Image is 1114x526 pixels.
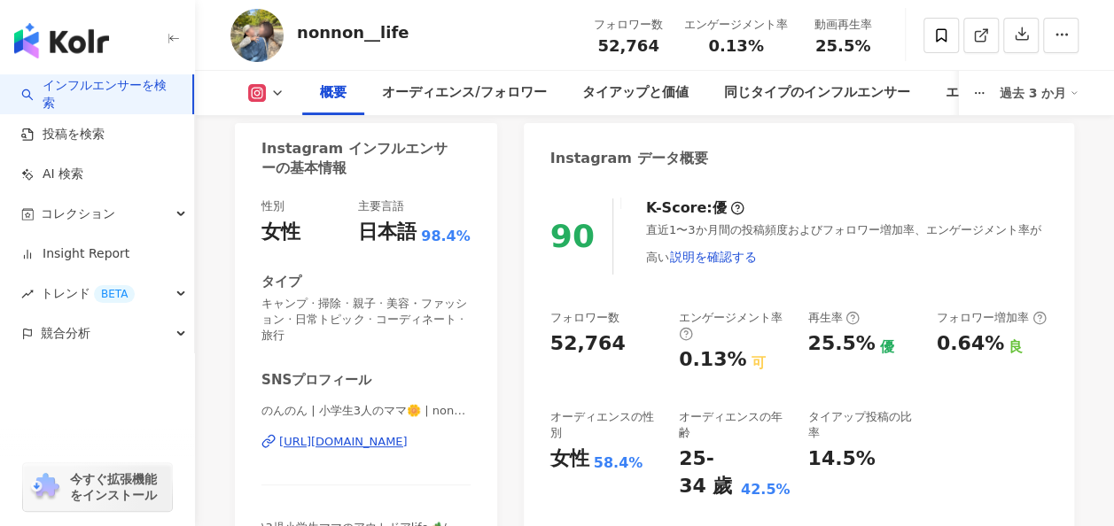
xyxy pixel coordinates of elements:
div: 25.5% [807,330,875,358]
div: 0.13% [679,346,746,374]
span: rise [21,288,34,300]
a: [URL][DOMAIN_NAME] [261,434,471,450]
div: 42.5% [741,480,791,499]
div: SNSプロフィール [261,371,371,390]
div: K-Score : [646,198,744,218]
div: Instagram データ概要 [550,149,708,168]
div: nonnon__life [297,21,409,43]
div: 優 [713,198,727,218]
div: オーディエンスの性別 [550,409,661,441]
div: 25-34 歲 [679,445,736,500]
div: 優 [880,337,894,357]
img: logo [14,23,109,58]
button: 説明を確認する [669,239,758,275]
a: Insight Report [21,245,129,263]
div: フォロワー増加率 [937,310,1047,326]
div: 58.4% [594,453,643,473]
div: 過去 3 か月 [1000,79,1079,107]
div: エンゲージメント率 [684,16,788,34]
div: 日本語 [358,219,417,246]
span: 今すぐ拡張機能をインストール [70,471,167,503]
div: エンゲージメント分析 [945,82,1078,104]
div: オーディエンスの年齢 [679,409,790,441]
div: 動画再生率 [809,16,876,34]
div: 主要言語 [358,198,404,214]
div: 良 [1009,337,1023,357]
div: BETA [94,285,135,303]
img: KOL Avatar [230,9,284,62]
div: タイアップと価値 [581,82,688,104]
div: 概要 [320,82,347,104]
div: 再生率 [807,310,860,326]
span: 0.13% [708,37,763,55]
div: Instagram インフルエンサーの基本情報 [261,139,462,179]
a: chrome extension今すぐ拡張機能をインストール [23,463,172,511]
div: タイプ [261,273,301,291]
span: 52,764 [597,36,658,55]
div: エンゲージメント率 [679,310,790,342]
div: フォロワー数 [550,310,619,326]
a: searchインフルエンサーを検索 [21,77,178,112]
span: コレクション [41,194,115,234]
div: タイアップ投稿の比率 [807,409,918,441]
div: [URL][DOMAIN_NAME] [279,434,408,450]
span: 98.4% [421,227,471,246]
span: のんのん | 小学生3人のママ🌼 | nonnon__life [261,403,471,419]
span: 25.5% [815,37,870,55]
div: 直近1〜3か月間の投稿頻度およびフォロワー増加率、エンゲージメント率が高い [646,222,1048,274]
img: chrome extension [28,473,62,501]
div: フォロワー数 [594,16,663,34]
span: 説明を確認する [670,250,757,264]
div: 0.64% [937,330,1004,358]
div: 可 [751,353,765,373]
div: 90 [550,218,595,254]
span: トレンド [41,274,135,313]
a: AI 検索 [21,166,83,183]
div: 同じタイプのインフルエンサー [723,82,909,104]
div: オーディエンス/フォロワー [382,82,546,104]
span: 競合分析 [41,313,90,353]
div: 性別 [261,198,284,214]
a: 投稿を検索 [21,126,105,143]
div: 52,764 [550,330,626,358]
span: キャンプ · 掃除 · 親子 · 美容・ファッション · 日常トピック · コーディネート · 旅行 [261,296,471,344]
div: 14.5% [807,445,875,473]
div: 女性 [261,219,300,246]
div: 女性 [550,445,589,473]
